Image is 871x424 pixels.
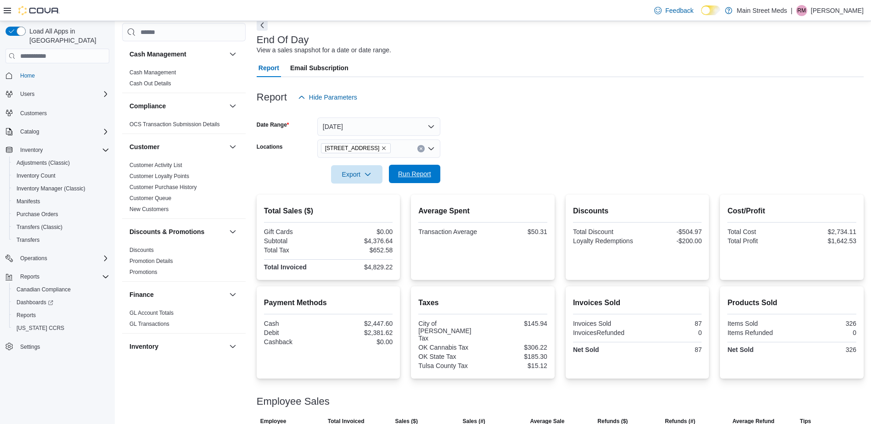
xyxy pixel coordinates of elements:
[325,144,380,153] span: [STREET_ADDRESS]
[129,195,171,201] a: Customer Queue
[129,80,171,87] a: Cash Out Details
[290,59,348,77] span: Email Subscription
[485,228,547,235] div: $50.31
[794,320,856,327] div: 326
[17,126,109,137] span: Catalog
[17,324,64,332] span: [US_STATE] CCRS
[701,6,720,15] input: Dark Mode
[17,312,36,319] span: Reports
[9,283,113,296] button: Canadian Compliance
[727,297,856,308] h2: Products Sold
[13,297,57,308] a: Dashboards
[227,289,238,300] button: Finance
[17,107,109,118] span: Customers
[13,157,73,168] a: Adjustments (Classic)
[2,252,113,265] button: Operations
[17,271,109,282] span: Reports
[257,92,287,103] h3: Report
[2,88,113,100] button: Users
[227,100,238,112] button: Compliance
[264,338,326,346] div: Cashback
[727,228,790,235] div: Total Cost
[264,320,326,327] div: Cash
[9,208,113,221] button: Purchase Orders
[13,234,109,245] span: Transfers
[17,341,109,352] span: Settings
[129,342,158,351] h3: Inventory
[811,5,864,16] p: [PERSON_NAME]
[129,227,204,236] h3: Discounts & Promotions
[727,206,856,217] h2: Cost/Profit
[9,309,113,322] button: Reports
[13,196,44,207] a: Manifests
[17,89,109,100] span: Users
[9,195,113,208] button: Manifests
[17,126,43,137] button: Catalog
[17,108,51,119] a: Customers
[17,89,38,100] button: Users
[796,5,807,16] div: Richard Mowery
[13,183,109,194] span: Inventory Manager (Classic)
[13,310,109,321] span: Reports
[389,165,440,183] button: Run Report
[639,346,702,353] div: 87
[418,320,481,342] div: City of [PERSON_NAME] Tax
[2,270,113,283] button: Reports
[573,206,702,217] h2: Discounts
[309,93,357,102] span: Hide Parameters
[129,206,169,212] a: New Customers
[122,67,246,93] div: Cash Management
[227,49,238,60] button: Cash Management
[485,344,547,351] div: $306.22
[727,346,753,353] strong: Net Sold
[129,142,159,151] h3: Customer
[264,206,393,217] h2: Total Sales ($)
[573,320,635,327] div: Invoices Sold
[727,237,790,245] div: Total Profit
[573,228,635,235] div: Total Discount
[427,145,435,152] button: Open list of options
[129,227,225,236] button: Discounts & Promotions
[20,90,34,98] span: Users
[129,173,189,180] span: Customer Loyalty Points
[13,234,43,245] a: Transfers
[9,156,113,169] button: Adjustments (Classic)
[129,342,225,351] button: Inventory
[264,246,326,254] div: Total Tax
[17,70,109,81] span: Home
[485,320,547,327] div: $145.94
[227,141,238,152] button: Customer
[129,268,157,276] span: Promotions
[418,362,481,369] div: Tulsa County Tax
[129,247,154,253] a: Discounts
[330,237,393,245] div: $4,376.64
[418,228,481,235] div: Transaction Average
[17,223,62,231] span: Transfers (Classic)
[417,145,425,152] button: Clear input
[398,169,431,179] span: Run Report
[13,323,68,334] a: [US_STATE] CCRS
[727,329,790,336] div: Items Refunded
[257,45,391,55] div: View a sales snapshot for a date or date range.
[129,310,174,316] a: GL Account Totals
[330,228,393,235] div: $0.00
[13,196,109,207] span: Manifests
[9,221,113,234] button: Transfers (Classic)
[129,309,174,317] span: GL Account Totals
[13,183,89,194] a: Inventory Manager (Classic)
[129,173,189,179] a: Customer Loyalty Points
[129,69,176,76] span: Cash Management
[13,170,109,181] span: Inventory Count
[17,159,70,167] span: Adjustments (Classic)
[129,269,157,275] a: Promotions
[794,228,856,235] div: $2,734.11
[17,145,46,156] button: Inventory
[264,228,326,235] div: Gift Cards
[20,343,40,351] span: Settings
[9,182,113,195] button: Inventory Manager (Classic)
[129,142,225,151] button: Customer
[418,353,481,360] div: OK State Tax
[129,184,197,191] span: Customer Purchase History
[129,195,171,202] span: Customer Queue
